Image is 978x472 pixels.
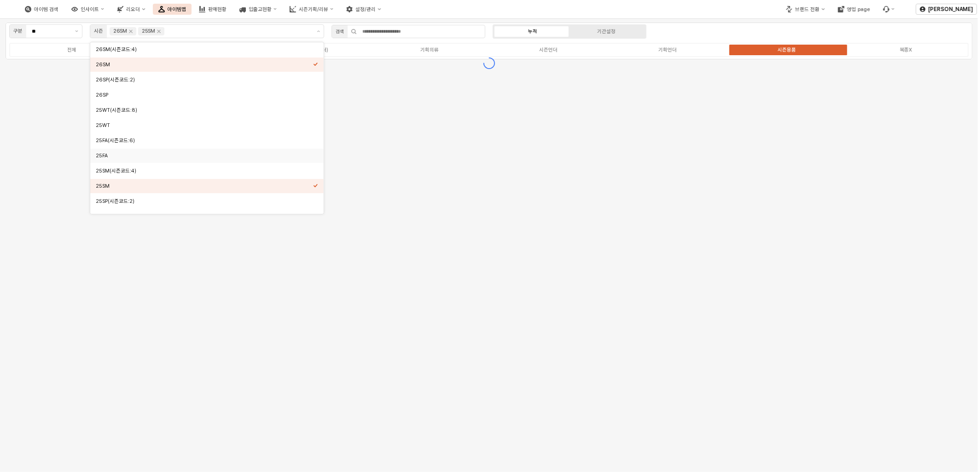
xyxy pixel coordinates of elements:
[96,152,313,159] div: 25FA
[34,6,58,12] div: 아이템 검색
[96,198,313,205] div: 25SP(시즌코드:2)
[113,27,127,35] div: 26SM
[67,47,76,53] div: 전체
[336,28,344,35] div: 검색
[496,28,570,35] label: 누적
[142,27,155,35] div: 25SM
[157,29,161,33] div: Remove 25SM
[658,47,677,53] div: 기획언더
[299,6,328,12] div: 시즌기획/리뷰
[728,46,847,54] label: 시즌용품
[489,46,608,54] label: 시즌언더
[370,46,489,54] label: 기획의류
[66,4,110,15] div: 인사이트
[126,6,140,12] div: 리오더
[420,47,439,53] div: 기획의류
[878,4,900,15] div: 버그 제보 및 기능 개선 요청
[900,47,912,53] div: 복종X
[208,6,227,12] div: 판매현황
[528,29,537,35] div: 누적
[539,47,558,53] div: 시즌언더
[94,27,103,35] div: 시즌
[355,6,376,12] div: 설정/관리
[96,76,313,83] div: 26SP(시즌코드:2)
[284,4,339,15] div: 시즌기획/리뷰
[96,137,313,144] div: 25FA(시즌코드:6)
[81,6,99,12] div: 인사이트
[96,213,313,220] div: 25SP
[96,61,313,68] div: 26SM
[608,46,728,54] label: 기획언더
[12,46,132,54] label: 전체
[193,4,232,15] div: 판매현황
[90,42,324,214] div: Select an option
[780,4,830,15] div: 브랜드 전환
[129,29,133,33] div: Remove 26SM
[234,4,282,15] div: 입출고현황
[96,107,313,114] div: 25WT(시즌코드:8)
[168,6,186,12] div: 아이템맵
[928,6,973,13] p: [PERSON_NAME]
[111,4,151,15] div: 리오더
[96,122,313,129] div: 25WT
[96,92,313,98] div: 26SP
[153,4,192,15] div: 아이템맵
[570,28,643,35] label: 기간설정
[96,167,313,174] div: 25SM(시즌코드:4)
[96,183,313,190] div: 25SM
[795,6,820,12] div: 브랜드 전환
[847,6,870,12] div: 영업 page
[846,46,966,54] label: 복종X
[597,29,616,35] div: 기간설정
[341,4,386,15] div: 설정/관리
[71,25,82,38] button: 제안 사항 표시
[19,4,64,15] div: 아이템 검색
[313,25,324,38] button: 제안 사항 표시
[832,4,876,15] div: 영업 page
[778,47,796,53] div: 시즌용품
[13,27,23,35] div: 구분
[96,46,313,53] div: 26SM(시즌코드:4)
[249,6,272,12] div: 입출고현황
